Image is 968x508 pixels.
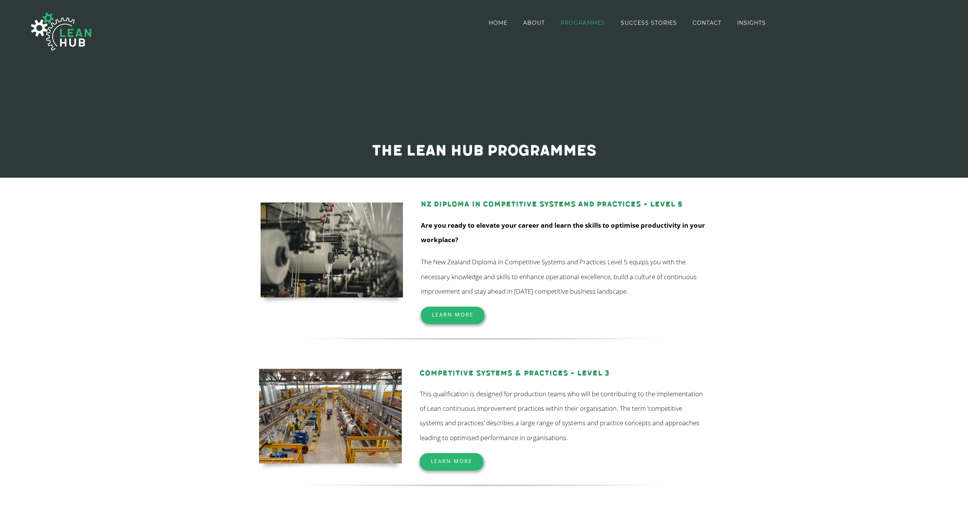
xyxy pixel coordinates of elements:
[259,369,402,463] img: science-in-hd-pAzSrQF3XUQ-unsplash
[693,1,722,45] a: CONTACT
[489,1,507,45] a: HOME
[420,389,703,442] span: This qualification is designed for production teams who will be contributing to the implementatio...
[489,1,766,45] nav: Main Menu
[421,221,705,244] strong: Are you ready to elevate your career and learn the skills to optimise productivity in your workpl...
[421,257,697,296] span: The New Zealand Diploma in Competitive Systems and Practices Level 5 equips you with the necessar...
[421,306,485,323] a: Learn More
[432,311,474,318] span: Learn More
[621,20,677,26] span: SUCCESS STORIES
[431,457,472,465] span: Learn More
[737,1,766,45] a: INSIGHTS
[421,200,683,209] a: NZ Diploma in Competitive Systems and Practices – Level 5
[523,20,545,26] span: ABOUT
[737,20,766,26] span: INSIGHTS
[420,369,610,378] a: Competitive Systems & Practices – Level 3
[523,1,545,45] a: ABOUT
[561,20,605,26] span: PROGRAMMES
[561,1,605,45] a: PROGRAMMES
[489,20,507,26] span: HOME
[420,453,483,469] a: Learn More
[23,5,99,59] img: The Lean Hub | Optimising productivity with Lean Logo
[693,20,722,26] span: CONTACT
[621,1,677,45] a: SUCCESS STORIES
[372,142,596,160] span: The Lean Hub programmes
[261,203,403,297] img: kevin-limbri-mBXQCNKbq7E-unsplash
